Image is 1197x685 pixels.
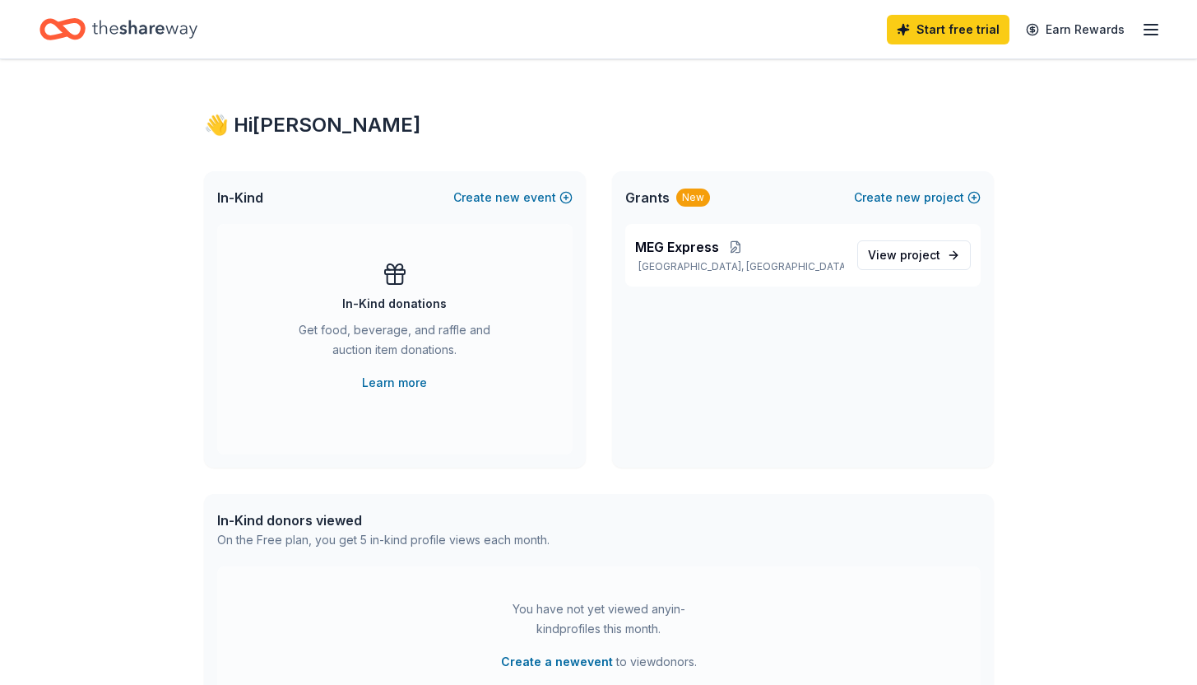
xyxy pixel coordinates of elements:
p: [GEOGRAPHIC_DATA], [GEOGRAPHIC_DATA] [635,260,844,273]
button: Create a newevent [501,652,613,672]
span: to view donors . [501,652,697,672]
span: View [868,245,940,265]
div: 👋 Hi [PERSON_NAME] [204,112,994,138]
a: Home [39,10,197,49]
button: Createnewproject [854,188,981,207]
span: new [896,188,921,207]
a: Earn Rewards [1016,15,1134,44]
a: View project [857,240,971,270]
span: new [495,188,520,207]
span: project [900,248,940,262]
span: In-Kind [217,188,263,207]
div: Get food, beverage, and raffle and auction item donations. [283,320,507,366]
span: MEG Express [635,237,719,257]
div: On the Free plan, you get 5 in-kind profile views each month. [217,530,550,550]
div: In-Kind donors viewed [217,510,550,530]
div: You have not yet viewed any in-kind profiles this month. [496,599,702,639]
a: Start free trial [887,15,1009,44]
div: In-Kind donations [342,294,447,314]
button: Createnewevent [453,188,573,207]
a: Learn more [362,373,427,393]
span: Grants [625,188,670,207]
div: New [676,189,710,207]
